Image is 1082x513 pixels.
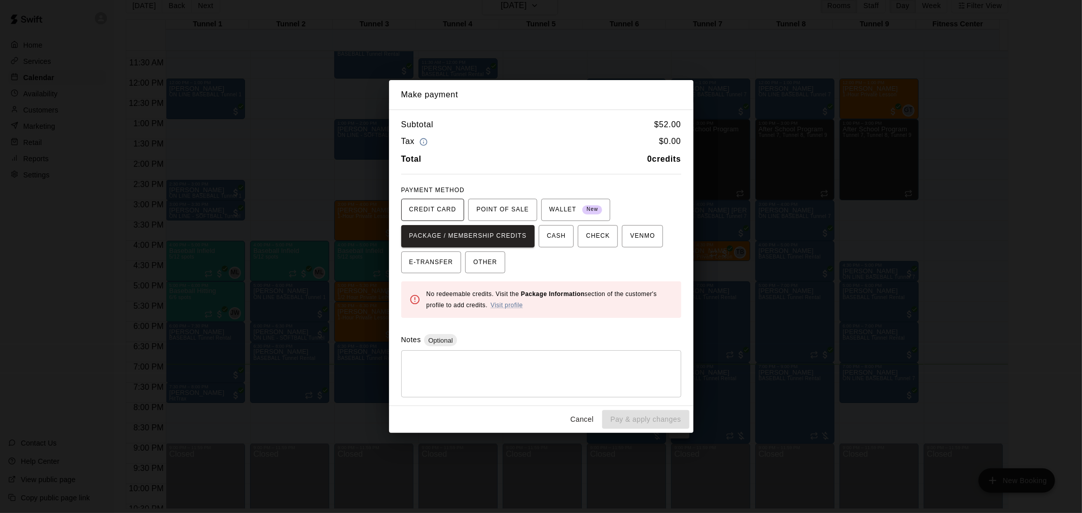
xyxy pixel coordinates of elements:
b: 0 credits [647,155,681,163]
button: PACKAGE / MEMBERSHIP CREDITS [401,225,535,247]
span: CASH [547,228,566,244]
button: CASH [539,225,574,247]
span: PAYMENT METHOD [401,187,465,194]
h6: $ 52.00 [654,118,681,131]
h6: Subtotal [401,118,434,131]
span: WALLET [549,202,603,218]
a: Visit profile [491,302,523,309]
button: E-TRANSFER [401,251,462,274]
button: WALLET New [541,199,611,221]
span: New [582,203,602,216]
button: CREDIT CARD [401,199,465,221]
span: CREDIT CARD [409,202,457,218]
h2: Make payment [389,80,693,109]
span: POINT OF SALE [476,202,529,218]
span: VENMO [630,228,655,244]
button: Cancel [566,410,598,429]
button: VENMO [622,225,663,247]
span: CHECK [586,228,610,244]
button: OTHER [465,251,505,274]
b: Package Information [521,290,585,298]
h6: Tax [401,135,431,149]
span: PACKAGE / MEMBERSHIP CREDITS [409,228,527,244]
button: CHECK [578,225,618,247]
span: No redeemable credits. Visit the section of the customer's profile to add credits. [427,290,657,309]
label: Notes [401,336,421,344]
span: OTHER [473,254,497,271]
span: E-TRANSFER [409,254,453,271]
b: Total [401,155,422,163]
button: POINT OF SALE [468,199,537,221]
h6: $ 0.00 [659,135,681,149]
span: Optional [424,337,457,344]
